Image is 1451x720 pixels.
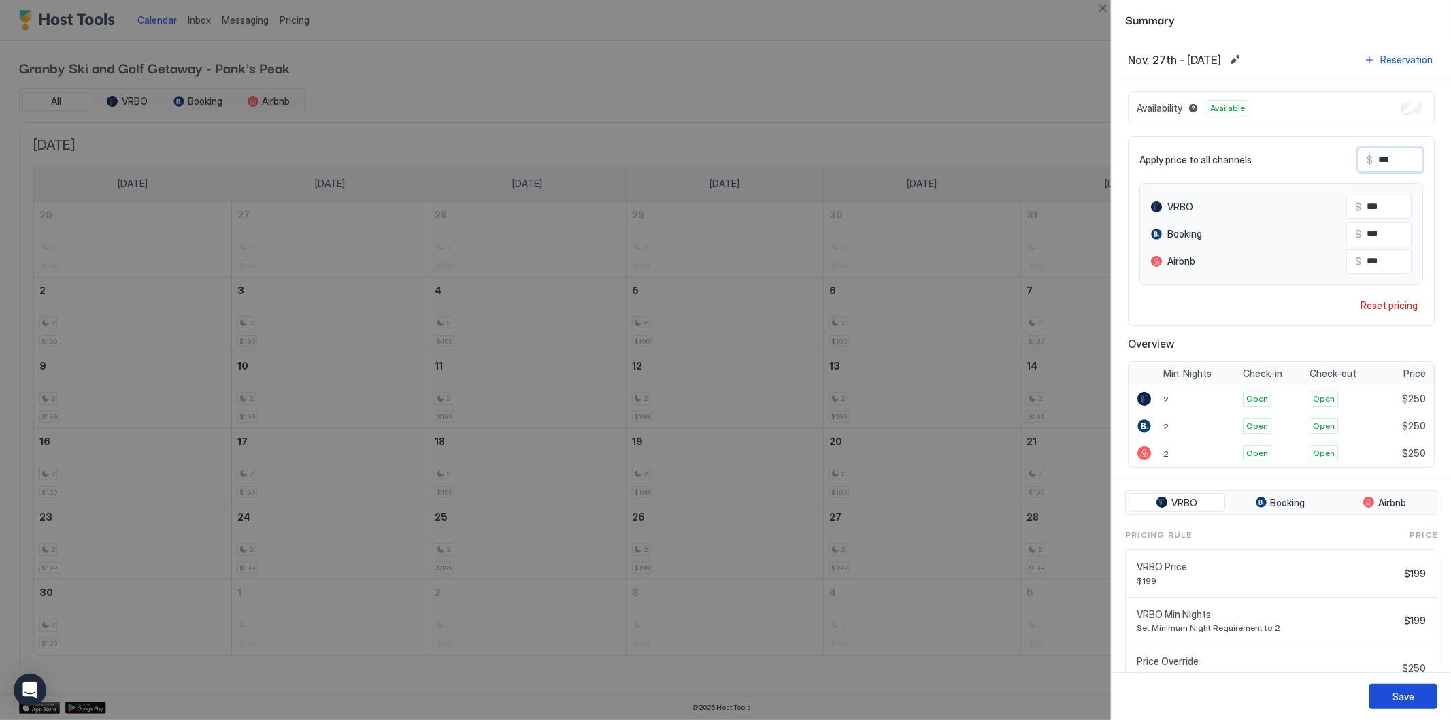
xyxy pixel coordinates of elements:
[1362,50,1435,69] button: Reservation
[1227,52,1243,68] button: Edit date range
[1404,615,1426,627] span: $199
[1402,447,1426,459] span: $250
[1313,447,1335,459] span: Open
[1355,228,1361,240] span: $
[1402,393,1426,405] span: $250
[1137,561,1399,573] span: VRBO Price
[1185,100,1201,116] button: Blocked dates override all pricing rules and remain unavailable until manually unblocked
[1128,53,1221,67] span: Nov, 27th - [DATE]
[1410,529,1437,541] span: Price
[1163,394,1169,404] span: 2
[1137,655,1397,668] span: Price Override
[1137,608,1399,621] span: VRBO Min Nights
[1355,201,1361,213] span: $
[1246,393,1268,405] span: Open
[1137,670,1397,681] span: $250
[1210,102,1245,114] span: Available
[1246,420,1268,432] span: Open
[1404,568,1426,580] span: $199
[1335,493,1434,512] button: Airbnb
[1355,296,1423,314] button: Reset pricing
[1369,684,1437,709] button: Save
[1310,367,1356,380] span: Check-out
[1361,298,1418,312] div: Reset pricing
[1167,228,1202,240] span: Booking
[1125,490,1437,516] div: tab-group
[1402,420,1426,432] span: $250
[1163,421,1169,431] span: 2
[1137,623,1399,633] span: Set Minimum Night Requirement to 2
[1163,448,1169,459] span: 2
[1137,102,1182,114] span: Availability
[1228,493,1333,512] button: Booking
[1271,497,1305,509] span: Booking
[1355,255,1361,267] span: $
[1129,493,1225,512] button: VRBO
[1125,529,1192,541] span: Pricing Rule
[1139,154,1252,166] span: Apply price to all channels
[1313,393,1335,405] span: Open
[1171,497,1197,509] span: VRBO
[1403,367,1426,380] span: Price
[1367,154,1373,166] span: $
[1246,447,1268,459] span: Open
[1163,367,1212,380] span: Min. Nights
[1243,367,1282,380] span: Check-in
[1313,420,1335,432] span: Open
[1378,497,1406,509] span: Airbnb
[1167,255,1195,267] span: Airbnb
[1402,662,1426,674] span: $250
[1128,337,1435,350] span: Overview
[1137,576,1399,586] span: $199
[1125,11,1437,28] span: Summary
[14,674,46,706] div: Open Intercom Messenger
[1167,201,1193,213] span: VRBO
[1380,52,1433,67] div: Reservation
[1392,689,1414,704] div: Save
